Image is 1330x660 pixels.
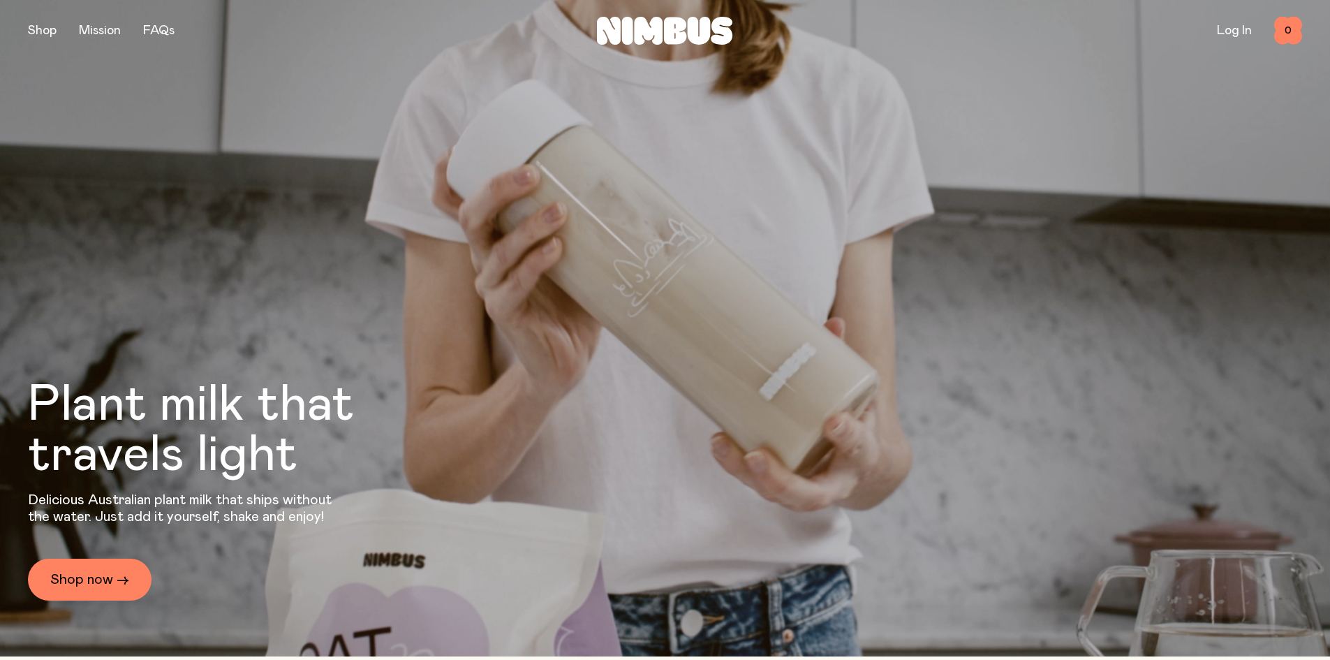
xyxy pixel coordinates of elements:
a: Log In [1217,24,1252,37]
a: Shop now → [28,559,152,601]
a: Mission [79,24,121,37]
p: Delicious Australian plant milk that ships without the water. Just add it yourself, shake and enjoy! [28,492,341,525]
a: FAQs [143,24,175,37]
h1: Plant milk that travels light [28,380,430,481]
button: 0 [1274,17,1302,45]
